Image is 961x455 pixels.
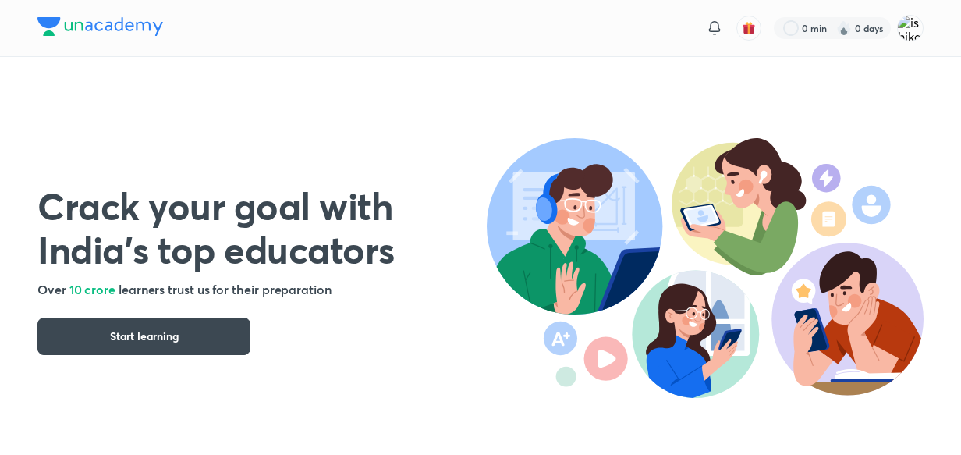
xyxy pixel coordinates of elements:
img: Company Logo [37,17,163,36]
img: streak [836,20,852,36]
h5: Over learners trust us for their preparation [37,280,487,299]
h1: Crack your goal with India’s top educators [37,183,487,271]
span: Start learning [110,329,179,344]
button: Start learning [37,318,250,355]
img: avatar [742,21,756,35]
button: avatar [736,16,761,41]
img: ishika singh [897,15,924,41]
a: Company Logo [37,17,163,40]
span: 10 crore [69,281,115,297]
img: header [487,138,924,398]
